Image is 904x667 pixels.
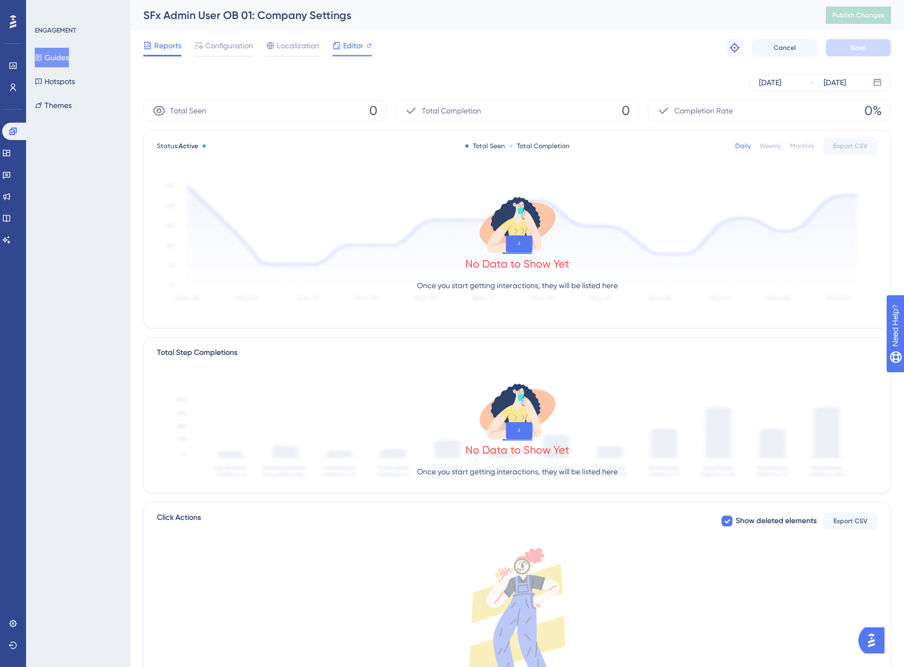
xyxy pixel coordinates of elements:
span: Total Seen [170,104,206,117]
button: Export CSV [823,137,877,155]
div: Total Completion [509,142,570,150]
iframe: UserGuiding AI Assistant Launcher [858,624,891,657]
span: Total Completion [422,104,481,117]
div: ENGAGEMENT [35,26,76,35]
span: 0 [622,102,630,119]
span: Cancel [774,43,796,52]
span: Save [851,43,866,52]
span: Need Help? [26,3,68,16]
span: Editor [343,39,363,52]
span: Export CSV [833,142,868,150]
span: Completion Rate [674,104,733,117]
div: Daily [735,142,751,150]
span: Active [179,142,198,150]
span: Publish Changes [832,11,884,20]
p: Once you start getting interactions, they will be listed here [417,465,618,478]
button: Guides [35,48,69,67]
button: Save [826,39,891,56]
button: Cancel [752,39,817,56]
span: Click Actions [157,511,201,531]
div: Total Seen [465,142,505,150]
span: Localization [277,39,319,52]
span: Show deleted elements [736,514,817,528]
span: 0% [864,102,882,119]
div: Weekly [760,142,781,150]
p: Once you start getting interactions, they will be listed here [417,279,618,292]
div: No Data to Show Yet [465,256,570,271]
div: Total Step Completions [157,346,237,359]
div: No Data to Show Yet [465,442,570,458]
button: Export CSV [823,512,877,530]
div: [DATE] [824,76,846,89]
button: Themes [35,96,72,115]
div: [DATE] [759,76,781,89]
span: Export CSV [833,517,868,525]
span: 0 [369,102,377,119]
button: Hotspots [35,72,75,91]
div: Monthly [790,142,814,150]
span: Status: [157,142,198,150]
span: Configuration [205,39,253,52]
div: SFx Admin User OB 01: Company Settings [143,8,799,23]
span: Reports [154,39,181,52]
button: Publish Changes [826,7,891,24]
